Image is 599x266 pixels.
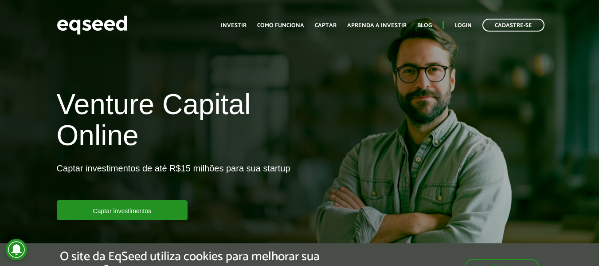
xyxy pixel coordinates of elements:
[454,23,472,28] a: Login
[57,163,290,200] p: Captar investimentos de até R$15 milhões para sua startup
[417,23,432,28] a: Blog
[221,23,247,28] a: Investir
[57,89,293,156] h1: Venture Capital Online
[482,19,544,32] a: Cadastre-se
[347,23,407,28] a: Aprenda a investir
[315,23,337,28] a: Captar
[257,23,304,28] a: Como funciona
[57,200,188,220] a: Captar investimentos
[57,13,128,37] img: EqSeed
